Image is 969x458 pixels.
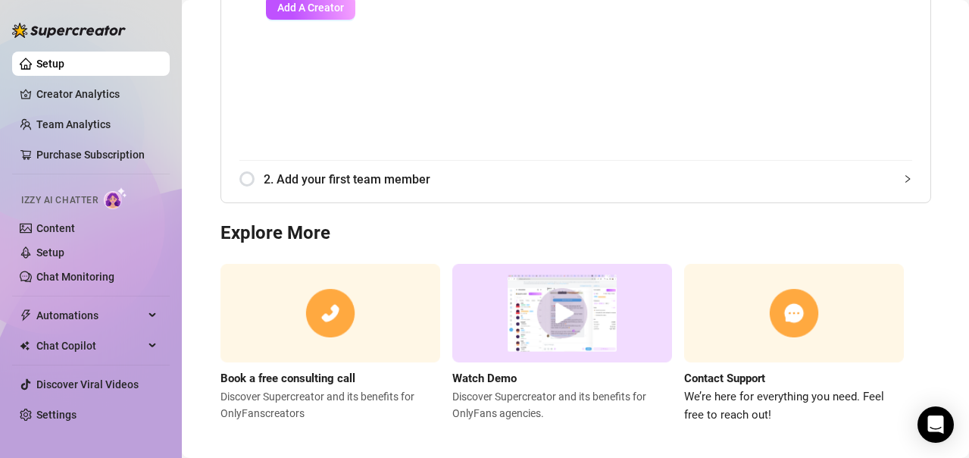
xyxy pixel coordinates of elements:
[36,246,64,259] a: Setup
[452,264,672,424] a: Watch DemoDiscover Supercreator and its benefits for OnlyFans agencies.
[36,409,77,421] a: Settings
[452,372,517,385] strong: Watch Demo
[220,264,440,424] a: Book a free consulting callDiscover Supercreator and its benefits for OnlyFanscreators
[264,170,912,189] span: 2. Add your first team member
[104,187,127,209] img: AI Chatter
[36,58,64,70] a: Setup
[220,372,355,385] strong: Book a free consulting call
[36,303,144,328] span: Automations
[36,271,114,283] a: Chat Monitoring
[684,264,904,363] img: contact support
[220,388,440,422] span: Discover Supercreator and its benefits for OnlyFans creators
[20,340,30,351] img: Chat Copilot
[452,264,672,363] img: supercreator demo
[36,378,139,391] a: Discover Viral Videos
[684,372,765,385] strong: Contact Support
[917,406,954,443] div: Open Intercom Messenger
[239,161,912,198] div: 2. Add your first team member
[36,334,144,358] span: Chat Copilot
[220,221,931,246] h3: Explore More
[903,174,912,184] span: collapsed
[36,222,75,234] a: Content
[20,309,32,322] span: thunderbolt
[21,193,98,208] span: Izzy AI Chatter
[220,264,440,363] img: consulting call
[452,388,672,422] span: Discover Supercreator and its benefits for OnlyFans agencies.
[36,82,158,106] a: Creator Analytics
[684,388,904,424] span: We’re here for everything you need. Feel free to reach out!
[277,2,344,14] span: Add A Creator
[12,23,126,38] img: logo-BBDzfeDw.svg
[36,118,111,130] a: Team Analytics
[36,149,145,161] a: Purchase Subscription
